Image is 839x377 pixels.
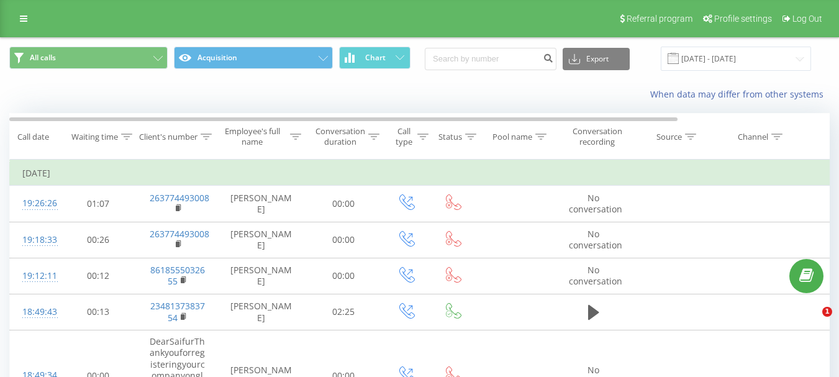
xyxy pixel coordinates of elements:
[30,53,56,63] span: All calls
[22,191,47,216] div: 19:26:26
[393,126,414,147] div: Call type
[650,88,830,100] a: When data may differ from other systems
[569,228,622,251] span: No conversation
[365,53,386,62] span: Chart
[627,14,692,24] span: Referral program
[9,47,168,69] button: All calls
[17,132,49,142] div: Call date
[22,264,47,288] div: 19:12:11
[150,228,209,240] a: 263774493008
[305,258,383,294] td: 00:00
[339,47,410,69] button: Chart
[150,192,209,204] a: 263774493008
[305,294,383,330] td: 02:25
[150,300,205,323] a: 2348137383754
[305,186,383,222] td: 00:00
[218,258,305,294] td: [PERSON_NAME]
[567,126,627,147] div: Conversation recording
[822,307,832,317] span: 1
[305,222,383,258] td: 00:00
[218,222,305,258] td: [PERSON_NAME]
[315,126,365,147] div: Conversation duration
[425,48,556,70] input: Search by number
[569,264,622,287] span: No conversation
[797,307,827,337] iframe: Intercom live chat
[71,132,118,142] div: Waiting time
[60,294,137,330] td: 00:13
[22,300,47,324] div: 18:49:43
[60,258,137,294] td: 00:12
[174,47,332,69] button: Acquisition
[569,192,622,215] span: No conversation
[218,186,305,222] td: [PERSON_NAME]
[492,132,532,142] div: Pool name
[563,48,630,70] button: Export
[738,132,768,142] div: Channel
[139,132,197,142] div: Client's number
[150,264,205,287] a: 8618555032655
[218,126,288,147] div: Employee's full name
[218,294,305,330] td: [PERSON_NAME]
[22,228,47,252] div: 19:18:33
[656,132,682,142] div: Source
[714,14,772,24] span: Profile settings
[792,14,822,24] span: Log Out
[60,222,137,258] td: 00:26
[438,132,462,142] div: Status
[60,186,137,222] td: 01:07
